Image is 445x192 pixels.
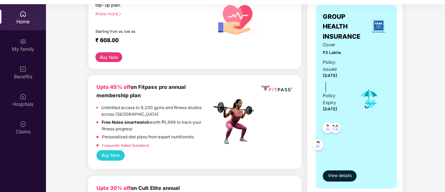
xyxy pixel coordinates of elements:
span: [DATE] [323,73,337,78]
p: Personalized diet plans from expert nutritionists [102,134,194,140]
img: fpp.png [211,97,260,146]
img: svg+xml;base64,PHN2ZyB4bWxucz0iaHR0cDovL3d3dy53My5vcmcvMjAwMC9zdmciIHdpZHRoPSI0OC45NDMiIGhlaWdodD... [319,120,336,137]
b: on Fitpass pro annual membership plan [96,84,186,98]
div: Starting from as low as [95,29,182,34]
strong: Free Noise smartwatch [102,120,149,125]
a: Frequently Asked Questions! [102,143,149,147]
img: svg+xml;base64,PHN2ZyBpZD0iSG9zcGl0YWxzIiB4bWxucz0iaHR0cDovL3d3dy53My5vcmcvMjAwMC9zdmciIHdpZHRoPS... [19,93,26,100]
span: Cover [323,41,348,48]
b: Upto 30% off [96,185,131,191]
span: ₹3 Lakhs [323,49,348,56]
p: Unlimited access to 8,100 gyms and fitness studios across [GEOGRAPHIC_DATA] [101,105,211,117]
span: right [118,12,122,16]
div: Policy Expiry [323,92,348,106]
img: insurerLogo [369,17,388,36]
div: Know more [95,11,207,16]
p: worth ₹5,999 to track your fitness progress [102,119,211,132]
div: Policy issued [323,59,348,73]
img: svg+xml;base64,PHN2ZyB4bWxucz0iaHR0cDovL3d3dy53My5vcmcvMjAwMC9zdmciIHdpZHRoPSI0OC45MTUiIGhlaWdodD... [327,120,344,137]
img: svg+xml;base64,PHN2ZyBpZD0iQ2xhaW0iIHhtbG5zPSJodHRwOi8vd3d3LnczLm9yZy8yMDAwL3N2ZyIgd2lkdGg9IjIwIi... [19,121,26,128]
img: svg+xml;base64,PHN2ZyB3aWR0aD0iMjAiIGhlaWdodD0iMjAiIHZpZXdCb3g9IjAgMCAyMCAyMCIgZmlsbD0ibm9uZSIgeG... [19,38,26,45]
span: GROUP HEALTH INSURANCE [323,12,367,41]
button: Buy Now [95,52,122,62]
button: View details [323,170,357,182]
img: svg+xml;base64,PHN2ZyBpZD0iSG9tZSIgeG1sbnM9Imh0dHA6Ly93d3cudzMub3JnLzIwMDAvc3ZnIiB3aWR0aD0iMjAiIG... [19,10,26,17]
span: [DATE] [323,107,337,112]
img: fppp.png [260,83,293,93]
img: svg+xml;base64,PHN2ZyBpZD0iQmVuZWZpdHMiIHhtbG5zPSJodHRwOi8vd3d3LnczLm9yZy8yMDAwL3N2ZyIgd2lkdGg9Ij... [19,66,26,72]
div: ₹ 608.00 [95,37,204,45]
span: View details [328,172,352,179]
b: Upto 45% off [96,84,131,90]
button: Buy Now [96,150,125,160]
img: icon [358,87,380,110]
img: svg+xml;base64,PHN2ZyB4bWxucz0iaHR0cDovL3d3dy53My5vcmcvMjAwMC9zdmciIHdpZHRoPSI0OC45NDMiIGhlaWdodD... [310,137,327,154]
